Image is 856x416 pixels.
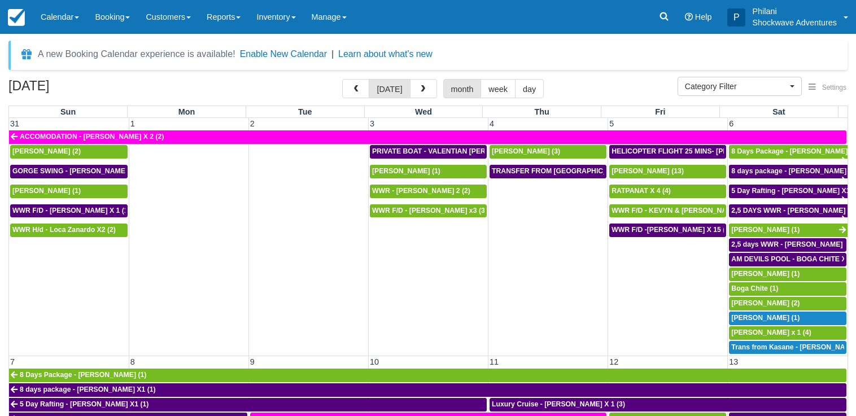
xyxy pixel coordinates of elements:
a: [PERSON_NAME] (2) [729,297,846,310]
span: WWR F/D - KEVYN & [PERSON_NAME] 2 (2) [612,207,755,214]
a: GORGE SWING - [PERSON_NAME] X 2 (2) [10,165,128,178]
a: [PERSON_NAME] (1) [370,165,487,178]
a: ACCOMODATION - [PERSON_NAME] X 2 (2) [9,130,846,144]
span: Boga Chite (1) [731,284,778,292]
button: Category Filter [678,77,802,96]
a: TRANSFER FROM [GEOGRAPHIC_DATA] TO VIC FALLS - [PERSON_NAME] X 1 (1) [490,165,606,178]
span: WWR - [PERSON_NAME] 2 (2) [372,187,470,195]
span: 6 [728,119,735,128]
i: Help [685,13,693,21]
a: [PERSON_NAME] (1) [729,224,848,237]
span: [PERSON_NAME] x 1 (4) [731,329,811,336]
span: [PERSON_NAME] (2) [731,299,800,307]
a: HELICOPTER FLIGHT 25 MINS- [PERSON_NAME] X1 (1) [609,145,726,159]
a: 8 Days Package - [PERSON_NAME] (1) [9,369,846,382]
span: 13 [728,357,739,366]
a: [PERSON_NAME] (3) [490,145,606,159]
span: [PERSON_NAME] (1) [731,226,800,234]
a: Luxury Cruise - [PERSON_NAME] X 1 (3) [490,398,846,411]
span: 8 Days Package - [PERSON_NAME] (1) [20,371,146,379]
span: TRANSFER FROM [GEOGRAPHIC_DATA] TO VIC FALLS - [PERSON_NAME] X 1 (1) [492,167,763,175]
span: 1 [129,119,136,128]
a: WWR F/D - KEVYN & [PERSON_NAME] 2 (2) [609,204,726,218]
span: WWR F/D - [PERSON_NAME] X 1 (1) [12,207,130,214]
span: 5 Day Rafting - [PERSON_NAME] X1 (1) [20,400,149,408]
a: WWR - [PERSON_NAME] 2 (2) [370,185,487,198]
h2: [DATE] [8,79,151,100]
a: WWR F/D - [PERSON_NAME] x3 (3) [370,204,487,218]
a: RATPANAT X 4 (4) [609,185,726,198]
a: [PERSON_NAME] x 1 (4) [729,326,846,340]
span: Tue [298,107,312,116]
span: 5 [608,119,615,128]
a: [PERSON_NAME] (1) [729,268,846,281]
span: [PERSON_NAME] (1) [372,167,440,175]
img: checkfront-main-nav-mini-logo.png [8,9,25,26]
span: 7 [9,357,16,366]
a: WWR F/D -[PERSON_NAME] X 15 (15) [609,224,726,237]
span: Mon [178,107,195,116]
a: 5 Day Rafting - [PERSON_NAME] X1 (1) [729,185,848,198]
span: PRIVATE BOAT - VALENTIAN [PERSON_NAME] X 4 (4) [372,147,549,155]
span: Luxury Cruise - [PERSON_NAME] X 1 (3) [492,400,625,408]
a: Boga Chite (1) [729,282,846,296]
span: GORGE SWING - [PERSON_NAME] X 2 (2) [12,167,150,175]
button: day [515,79,544,98]
a: AM DEVILS POOL - BOGA CHITE X 1 (1) [729,253,846,266]
span: Settings [822,84,846,91]
span: [PERSON_NAME] (13) [612,167,684,175]
a: WWR F/D - [PERSON_NAME] X 1 (1) [10,204,128,218]
div: A new Booking Calendar experience is available! [38,47,235,61]
a: 8 Days Package - [PERSON_NAME] (1) [729,145,848,159]
span: Wed [415,107,432,116]
span: 12 [608,357,619,366]
span: Category Filter [685,81,787,92]
span: 9 [249,357,256,366]
span: ACCOMODATION - [PERSON_NAME] X 2 (2) [20,133,164,141]
span: 31 [9,119,20,128]
span: Thu [534,107,549,116]
button: Settings [802,80,853,96]
div: P [727,8,745,27]
span: WWR F/D -[PERSON_NAME] X 15 (15) [612,226,735,234]
span: 4 [488,119,495,128]
a: [PERSON_NAME] (1) [10,185,128,198]
span: Sun [60,107,76,116]
span: 10 [369,357,380,366]
span: RATPANAT X 4 (4) [612,187,671,195]
a: [PERSON_NAME] (13) [609,165,726,178]
span: 8 [129,357,136,366]
a: PRIVATE BOAT - VALENTIAN [PERSON_NAME] X 4 (4) [370,145,487,159]
span: Sat [772,107,785,116]
span: Fri [655,107,665,116]
span: [PERSON_NAME] (2) [12,147,81,155]
span: [PERSON_NAME] (1) [731,314,800,322]
span: HELICOPTER FLIGHT 25 MINS- [PERSON_NAME] X1 (1) [612,147,794,155]
span: 11 [488,357,500,366]
span: [PERSON_NAME] (3) [492,147,560,155]
span: [PERSON_NAME] (1) [731,270,800,278]
a: 2,5 DAYS WWR - [PERSON_NAME] X1 (1) [729,204,848,218]
p: Philani [752,6,837,17]
a: Learn about what's new [338,49,433,59]
button: week [481,79,516,98]
span: WWR F/D - [PERSON_NAME] x3 (3) [372,207,487,214]
a: 2,5 days WWR - [PERSON_NAME] X2 (2) [729,238,846,252]
a: WWR H/d - Loca Zanardo X2 (2) [10,224,128,237]
button: Enable New Calendar [240,49,327,60]
span: Help [695,12,712,21]
p: Shockwave Adventures [752,17,837,28]
button: [DATE] [369,79,410,98]
span: | [331,49,334,59]
a: 8 days package - [PERSON_NAME] X1 (1) [729,165,848,178]
span: [PERSON_NAME] (1) [12,187,81,195]
a: [PERSON_NAME] (1) [729,312,846,325]
a: [PERSON_NAME] (2) [10,145,128,159]
span: WWR H/d - Loca Zanardo X2 (2) [12,226,116,234]
span: 2 [249,119,256,128]
span: 3 [369,119,375,128]
a: Trans from Kasane - [PERSON_NAME] X4 (4) [729,341,846,354]
button: month [443,79,482,98]
a: 5 Day Rafting - [PERSON_NAME] X1 (1) [9,398,487,411]
a: 8 days package - [PERSON_NAME] X1 (1) [9,383,846,397]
